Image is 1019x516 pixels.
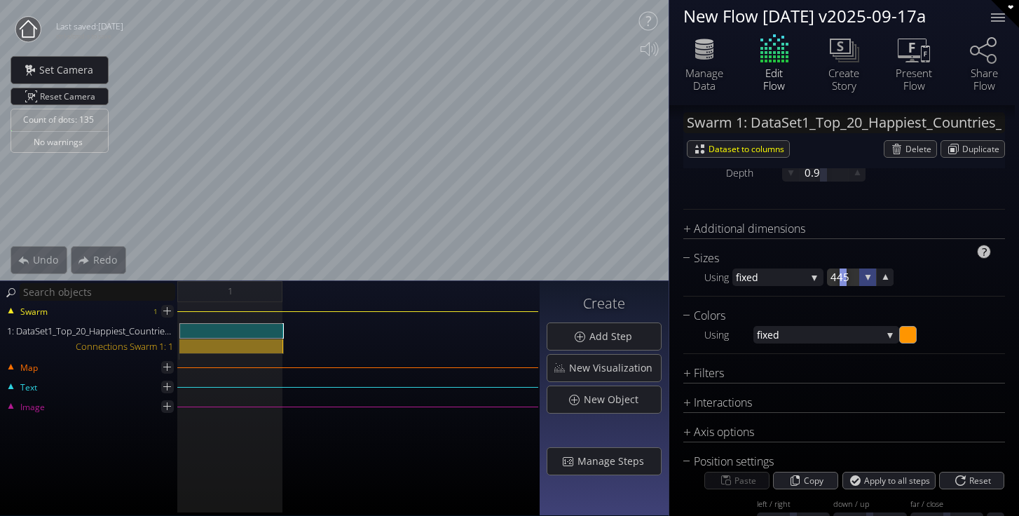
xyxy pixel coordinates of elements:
[910,500,983,510] div: far / close
[683,394,987,412] div: Interactions
[736,269,806,286] span: fixed
[757,500,830,510] div: left / right
[683,220,987,238] div: Additional dimensions
[959,67,1008,92] div: Share Flow
[683,307,987,325] div: Colors
[39,63,102,77] span: Set Camera
[833,500,906,510] div: down / up
[680,67,729,92] div: Manage Data
[153,303,158,320] div: 1
[20,283,175,301] input: Search objects
[905,141,936,157] span: Delete
[228,283,233,300] span: 1
[804,473,828,489] span: Copy
[704,269,732,286] div: Using
[709,141,789,157] span: Dataset to columns
[704,326,753,344] div: Using
[889,67,938,92] div: Present Flow
[583,393,647,407] span: New Object
[683,365,987,382] div: Filters
[962,141,1004,157] span: Duplicate
[683,250,987,267] div: Sizes
[568,361,661,375] span: New Visualization
[726,164,782,182] div: Depth
[683,423,987,441] div: Axis options
[20,381,37,394] span: Text
[969,473,995,489] span: Reset
[20,306,48,318] span: Swarm
[864,473,935,489] span: Apply to all steps
[589,330,641,344] span: Add Step
[683,453,987,470] div: Position settings
[683,7,973,25] div: New Flow [DATE] v2025-09-17a
[757,326,882,344] span: fixed
[20,362,38,374] span: Map
[20,401,45,414] span: Image
[819,67,868,92] div: Create Story
[1,323,179,339] div: 1: DataSet1_Top_20_Happiest_Countries_2017_2023.csv
[40,88,100,104] span: Reset Camera
[1,339,179,354] div: Connections Swarm 1: 1
[547,296,662,311] h3: Create
[577,454,652,468] span: Manage Steps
